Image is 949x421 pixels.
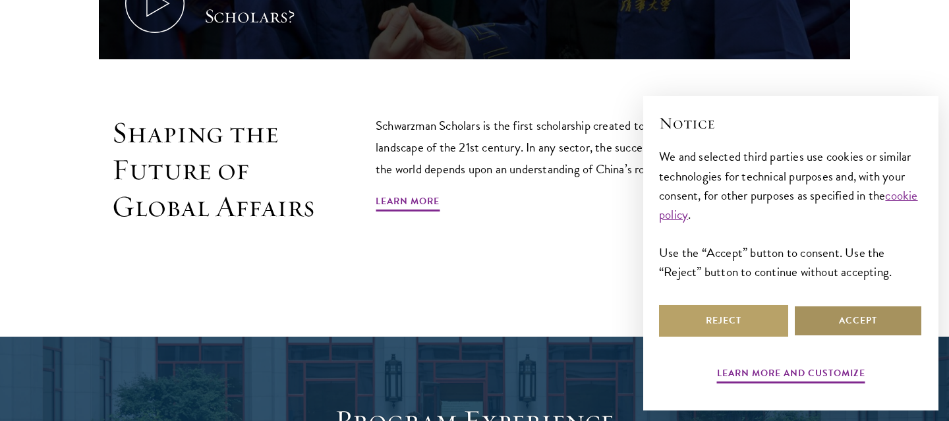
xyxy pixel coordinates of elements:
h2: Notice [659,112,923,134]
p: Schwarzman Scholars is the first scholarship created to respond to the geopolitical landscape of ... [376,115,791,180]
div: We and selected third parties use cookies or similar technologies for technical purposes and, wit... [659,147,923,281]
h2: Shaping the Future of Global Affairs [112,115,316,225]
a: Learn More [376,193,440,213]
button: Learn more and customize [717,365,865,385]
button: Reject [659,305,788,337]
a: cookie policy [659,186,918,224]
button: Accept [793,305,923,337]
